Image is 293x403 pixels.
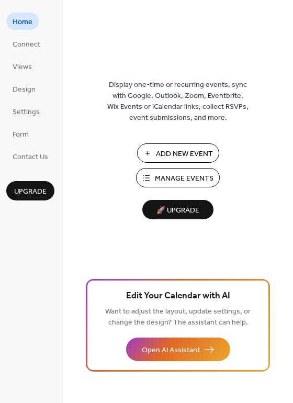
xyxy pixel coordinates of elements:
[13,39,40,50] span: Connect
[13,152,48,163] span: Contact Us
[142,200,213,219] button: 🚀 Upgrade
[156,149,213,160] span: Add New Event
[137,143,219,163] button: Add New Event
[6,13,39,30] a: Home
[6,181,54,200] button: Upgrade
[155,173,213,184] span: Manage Events
[6,103,46,120] a: Settings
[14,186,47,197] span: Upgrade
[126,289,230,304] span: Edit Your Calendar with AI
[13,107,40,118] span: Settings
[107,80,249,124] span: Display one-time or recurring events, sync with Google, Outlook, Zoom, Eventbrite, Wix Events or ...
[142,345,200,356] span: Open AI Assistant
[149,204,207,218] span: 🚀 Upgrade
[13,129,29,140] span: Form
[6,80,42,97] a: Design
[6,148,54,165] a: Contact Us
[126,338,230,361] button: Open AI Assistant
[6,125,35,142] a: Form
[13,84,36,95] span: Design
[136,168,220,187] button: Manage Events
[6,35,47,52] a: Connect
[13,62,32,73] span: Views
[105,305,251,330] span: Want to adjust the layout, update settings, or change the design? The assistant can help.
[13,17,32,28] span: Home
[6,58,38,75] a: Views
